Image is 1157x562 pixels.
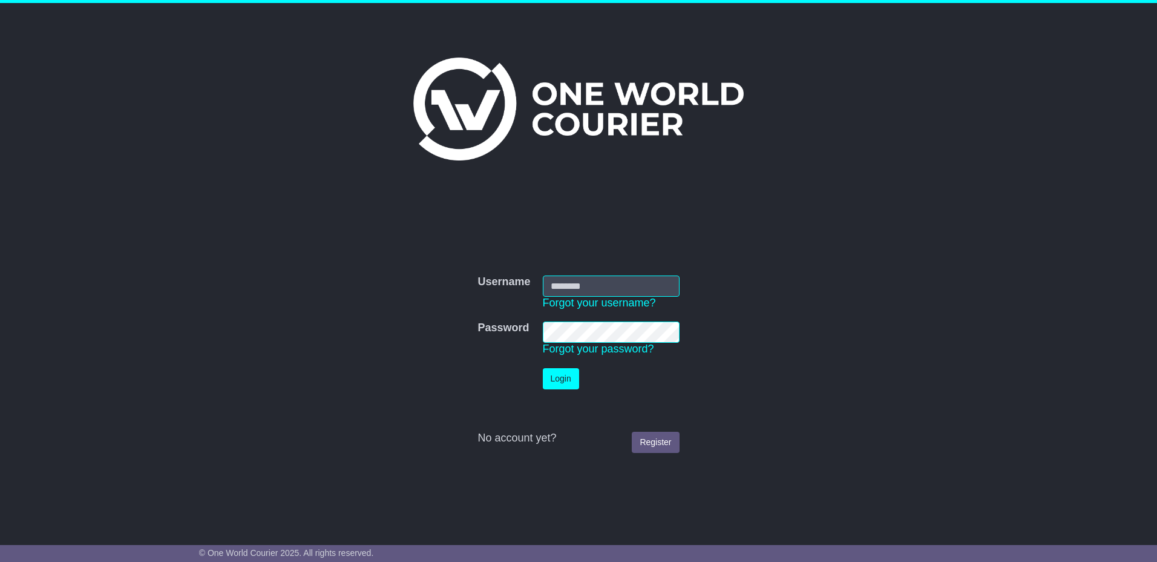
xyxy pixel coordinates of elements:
a: Forgot your username? [543,297,656,309]
span: © One World Courier 2025. All rights reserved. [199,548,374,558]
a: Register [632,432,679,453]
img: One World [413,58,744,160]
button: Login [543,368,579,389]
a: Forgot your password? [543,343,654,355]
label: Username [477,276,530,289]
div: No account yet? [477,432,679,445]
label: Password [477,322,529,335]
